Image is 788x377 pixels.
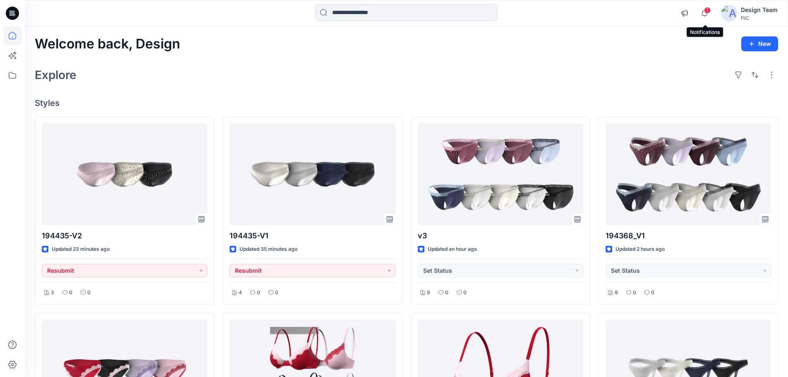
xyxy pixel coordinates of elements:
[633,288,636,297] p: 0
[445,288,448,297] p: 0
[35,98,778,108] h4: Styles
[615,288,618,297] p: 9
[651,288,654,297] p: 0
[704,7,711,14] span: 1
[69,288,72,297] p: 0
[52,245,110,254] p: Updated 23 minutes ago
[230,230,395,242] p: 194435-V1
[427,288,430,297] p: 9
[42,230,207,242] p: 194435-V2
[606,230,771,242] p: 194368_V1
[87,288,91,297] p: 0
[42,123,207,226] a: 194435-V2
[428,245,477,254] p: Updated an hour ago
[721,5,738,22] img: avatar
[51,288,54,297] p: 3
[741,36,778,51] button: New
[741,15,778,21] div: PIC
[257,288,260,297] p: 0
[239,288,242,297] p: 4
[35,36,180,52] h2: Welcome back, Design
[240,245,297,254] p: Updated 35 minutes ago
[616,245,665,254] p: Updated 2 hours ago
[275,288,278,297] p: 0
[418,230,583,242] p: v3
[463,288,467,297] p: 0
[35,68,77,82] h2: Explore
[741,5,778,15] div: Design Team
[418,123,583,226] a: v3
[230,123,395,226] a: 194435-V1
[606,123,771,226] a: 194368_V1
